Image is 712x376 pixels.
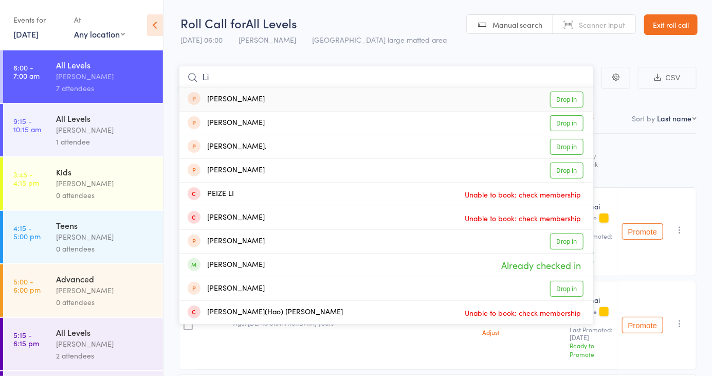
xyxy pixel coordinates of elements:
[550,139,583,155] a: Drop in
[188,117,265,129] div: [PERSON_NAME]
[180,34,223,45] span: [DATE] 06:00
[13,224,41,240] time: 4:15 - 5:00 pm
[482,329,519,335] a: Adjust
[462,187,583,202] span: Unable to book: check membership
[579,20,625,30] span: Scanner input
[56,243,154,255] div: 0 attendees
[499,256,583,274] span: Already checked in
[188,188,234,200] div: PEIZE LI
[188,307,343,318] div: [PERSON_NAME](Hao) [PERSON_NAME]
[56,136,154,148] div: 1 attendee
[3,264,163,317] a: 5:00 -6:00 pmAdvanced[PERSON_NAME]0 attendees
[13,117,41,133] time: 9:15 - 10:15 am
[632,113,655,123] label: Sort by
[56,350,154,362] div: 2 attendees
[3,211,163,263] a: 4:15 -5:00 pmTeens[PERSON_NAME]0 attendees
[492,20,542,30] span: Manual search
[56,113,154,124] div: All Levels
[188,212,265,224] div: [PERSON_NAME]
[13,277,41,294] time: 5:00 - 6:00 pm
[13,63,40,80] time: 6:00 - 7:00 am
[550,163,583,178] a: Drop in
[56,177,154,189] div: [PERSON_NAME]
[13,11,64,28] div: Events for
[56,166,154,177] div: Kids
[56,327,154,338] div: All Levels
[74,11,125,28] div: At
[3,318,163,370] a: 5:15 -6:15 pmAll Levels[PERSON_NAME]2 attendees
[550,234,583,249] a: Drop in
[622,223,663,240] button: Promote
[188,165,265,176] div: [PERSON_NAME]
[3,157,163,210] a: 3:45 -4:15 pmKids[PERSON_NAME]0 attendees
[56,82,154,94] div: 7 attendees
[3,104,163,156] a: 9:15 -10:15 amAll Levels[PERSON_NAME]1 attendee
[56,284,154,296] div: [PERSON_NAME]
[550,92,583,108] a: Drop in
[550,281,583,297] a: Drop in
[56,59,154,70] div: All Levels
[56,70,154,82] div: [PERSON_NAME]
[570,326,614,341] small: Last Promoted: [DATE]
[657,113,691,123] div: Last name
[239,34,296,45] span: [PERSON_NAME]
[13,170,39,187] time: 3:45 - 4:15 pm
[74,28,125,40] div: Any location
[482,295,519,335] div: $49.00
[56,338,154,350] div: [PERSON_NAME]
[13,331,39,347] time: 5:15 - 6:15 pm
[644,14,698,35] a: Exit roll call
[188,236,265,247] div: [PERSON_NAME]
[56,231,154,243] div: [PERSON_NAME]
[188,141,266,153] div: [PERSON_NAME].
[638,67,697,89] button: CSV
[179,66,594,89] input: Search by name
[180,14,246,31] span: Roll Call for
[56,296,154,308] div: 0 attendees
[462,305,583,320] span: Unable to book: check membership
[56,189,154,201] div: 0 attendees
[3,50,163,103] a: 6:00 -7:00 amAll Levels[PERSON_NAME]7 attendees
[246,14,297,31] span: All Levels
[188,94,265,105] div: [PERSON_NAME]
[622,317,663,333] button: Promote
[56,124,154,136] div: [PERSON_NAME]
[482,318,519,325] a: Show more
[570,341,614,359] div: Ready to Promote
[550,115,583,131] a: Drop in
[312,34,447,45] span: [GEOGRAPHIC_DATA] large matted area
[188,283,265,295] div: [PERSON_NAME]
[56,220,154,231] div: Teens
[56,273,154,284] div: Advanced
[462,210,583,226] span: Unable to book: check membership
[13,28,39,40] a: [DATE]
[188,259,265,271] div: [PERSON_NAME]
